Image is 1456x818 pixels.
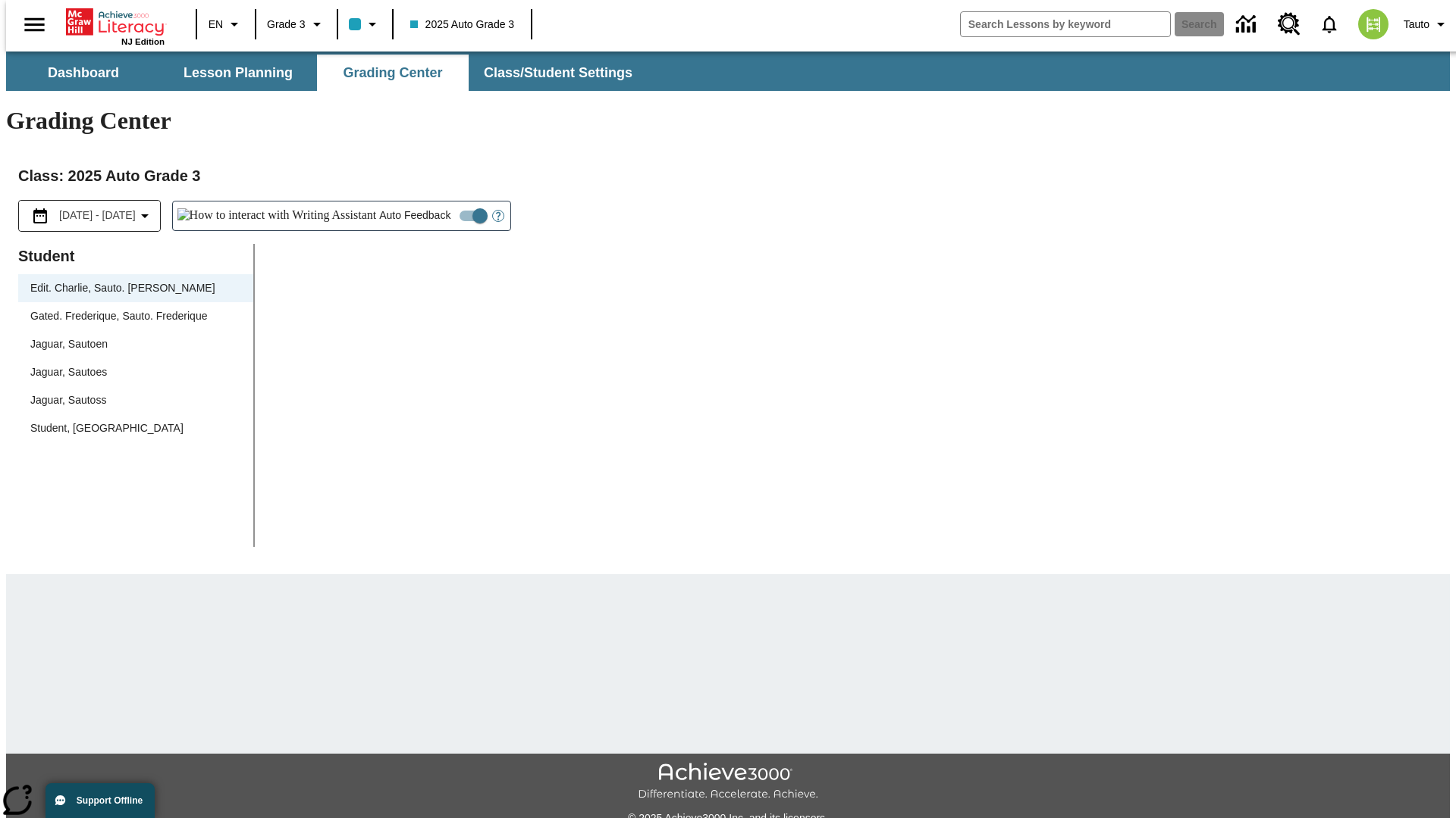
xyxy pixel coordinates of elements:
h1: Grading Center [6,107,1450,135]
button: Dashboard [8,55,159,91]
button: Select a new avatar [1349,5,1398,44]
h2: Class : 2025 Auto Grade 3 [18,164,1438,188]
button: Open side menu [12,2,57,47]
div: SubNavbar [6,52,1450,91]
div: Edit. Charlie, Sauto. [PERSON_NAME] [18,274,253,302]
span: Dashboard [48,64,119,82]
span: Tauto [1404,17,1429,33]
button: Grade: Grade 3, Select a grade [261,11,332,38]
div: Student, [GEOGRAPHIC_DATA] [18,414,253,442]
a: Resource Center, Will open in new tab [1269,4,1310,45]
button: Class/Student Settings [472,55,645,91]
div: Jaguar, Sautoes [18,358,253,386]
a: Notifications [1310,5,1349,44]
img: avatar image [1358,9,1389,39]
button: Support Offline [45,783,155,818]
input: search field [961,12,1170,36]
button: Profile/Settings [1398,11,1456,38]
a: Home [66,7,165,37]
div: Gated. Frederique, Sauto. Frederique [30,308,207,324]
img: Achieve3000 Differentiate Accelerate Achieve [638,763,818,801]
span: EN [209,17,223,33]
a: Data Center [1227,4,1269,45]
span: NJ Edition [121,37,165,46]
span: [DATE] - [DATE] [59,208,136,223]
button: Open Help for Writing Assistant [486,201,510,230]
div: Home [66,5,165,46]
span: Lesson Planning [184,64,293,82]
span: Class/Student Settings [484,64,632,82]
img: How to interact with Writing Assistant [177,208,377,223]
div: Jaguar, Sautoes [30,364,107,380]
svg: Collapse Date Range Filter [136,207,154,225]
div: SubNavbar [6,55,646,91]
button: Select the date range menu item [25,207,154,225]
div: Jaguar, Sautoss [30,392,106,408]
button: Lesson Planning [162,55,314,91]
span: Grading Center [343,64,442,82]
div: Student, [GEOGRAPHIC_DATA] [30,420,184,436]
span: 2025 Auto Grade 3 [410,17,515,33]
span: Support Offline [77,795,143,806]
div: Jaguar, Sautoen [18,330,253,358]
button: Language: EN, Select a language [202,11,250,38]
div: Gated. Frederique, Sauto. Frederique [18,302,253,330]
p: Student [18,244,253,268]
button: Grading Center [317,55,469,91]
div: Jaguar, Sautoss [18,386,253,414]
div: Edit. Charlie, Sauto. [PERSON_NAME] [30,280,215,296]
span: Auto Feedback [379,208,450,223]
div: Jaguar, Sautoen [30,336,108,352]
button: Class color is light blue. Change class color [343,11,388,38]
span: Grade 3 [267,17,306,33]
